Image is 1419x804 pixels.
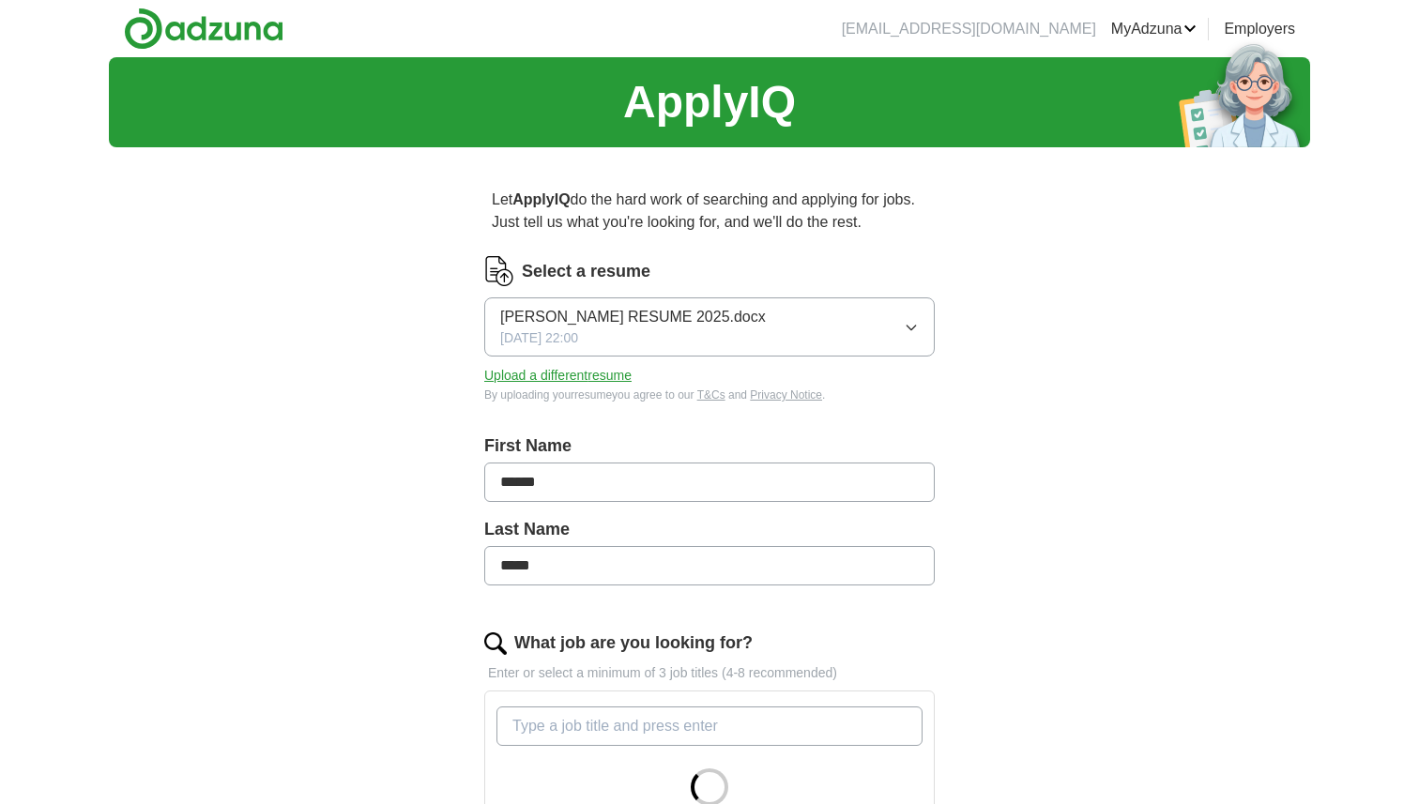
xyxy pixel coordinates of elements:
img: CV Icon [484,256,514,286]
a: MyAdzuna [1111,18,1198,40]
label: Select a resume [522,259,650,284]
button: [PERSON_NAME] RESUME 2025.docx[DATE] 22:00 [484,297,935,356]
label: First Name [484,433,935,459]
a: T&Cs [697,388,725,402]
p: Enter or select a minimum of 3 job titles (4-8 recommended) [484,663,935,683]
a: Privacy Notice [750,388,822,402]
strong: ApplyIQ [512,191,570,207]
button: Upload a differentresume [484,366,632,386]
span: [DATE] 22:00 [500,328,578,348]
img: search.png [484,632,507,655]
input: Type a job title and press enter [496,706,923,746]
label: Last Name [484,517,935,542]
span: [PERSON_NAME] RESUME 2025.docx [500,306,766,328]
h1: ApplyIQ [623,68,796,136]
p: Let do the hard work of searching and applying for jobs. Just tell us what you're looking for, an... [484,181,935,241]
label: What job are you looking for? [514,630,753,656]
a: Employers [1224,18,1295,40]
img: Adzuna logo [124,8,283,50]
li: [EMAIL_ADDRESS][DOMAIN_NAME] [842,18,1096,40]
div: By uploading your resume you agree to our and . [484,387,935,403]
